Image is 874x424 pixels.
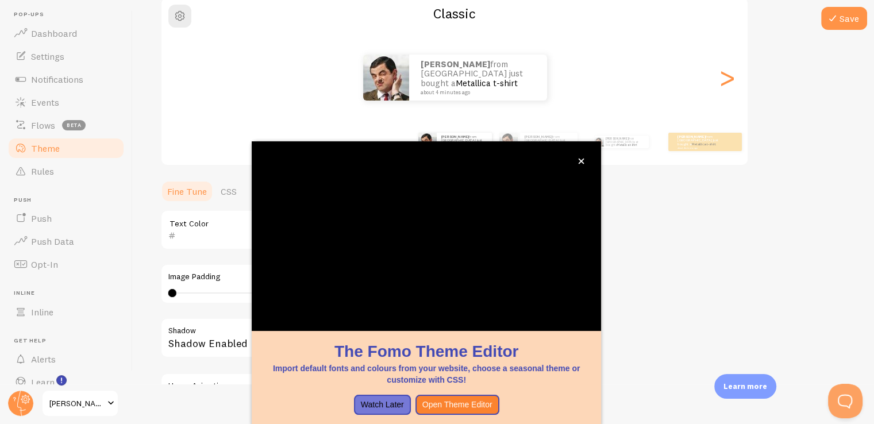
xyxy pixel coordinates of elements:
h2: Classic [161,5,748,22]
span: Learn [31,376,55,388]
a: Theme [7,137,125,160]
strong: [PERSON_NAME] [421,59,490,70]
p: Learn more [723,381,767,392]
span: beta [62,120,86,130]
span: Notifications [31,74,83,85]
button: Save [821,7,867,30]
h1: The Fomo Theme Editor [265,340,587,363]
img: Fomo [418,133,437,151]
span: Inline [14,290,125,297]
a: Notifications [7,68,125,91]
a: Metallica t-shirt [617,143,637,147]
img: Fomo [499,133,518,151]
a: Dashboard [7,22,125,45]
span: Inline [31,306,53,318]
small: about 4 minutes ago [677,147,722,149]
p: from [GEOGRAPHIC_DATA] just bought a [606,136,644,148]
p: from [GEOGRAPHIC_DATA] just bought a [525,134,573,149]
a: Settings [7,45,125,68]
strong: [PERSON_NAME] [525,134,552,139]
div: Learn more [714,374,776,399]
span: Get Help [14,337,125,345]
span: Push Data [31,236,74,247]
small: about 4 minutes ago [421,90,532,95]
a: Alerts [7,348,125,371]
span: Flows [31,120,55,131]
button: close, [575,155,587,167]
a: Inline [7,300,125,323]
span: Opt-In [31,259,58,270]
a: Metallica t-shirt [456,78,518,88]
span: Pop-ups [14,11,125,18]
span: Settings [31,51,64,62]
span: Alerts [31,353,56,365]
a: Push [7,207,125,230]
strong: [PERSON_NAME] [677,134,705,139]
p: Import default fonts and colours from your website, choose a seasonal theme or customize with CSS! [265,363,587,386]
span: Push [31,213,52,224]
div: Next slide [720,36,734,119]
a: Opt-In [7,253,125,276]
a: Learn [7,371,125,394]
a: Metallica t-shirt [691,142,716,147]
div: Shadow Enabled [160,318,505,360]
iframe: Help Scout Beacon - Open [828,384,863,418]
p: from [GEOGRAPHIC_DATA] just bought a [677,134,723,149]
button: Watch Later [354,395,411,415]
img: Fomo [363,55,409,101]
button: Open Theme Editor [415,395,499,415]
strong: [PERSON_NAME] [441,134,469,139]
label: Image Padding [168,272,497,282]
svg: <p>Watch New Feature Tutorials!</p> [56,375,67,386]
a: Rules [7,160,125,183]
span: Rules [31,165,54,177]
a: Flows beta [7,114,125,137]
p: from [GEOGRAPHIC_DATA] just bought a [441,134,487,149]
a: Push Data [7,230,125,253]
span: Events [31,97,59,108]
span: Push [14,196,125,204]
a: Events [7,91,125,114]
a: CSS [214,180,244,203]
span: Theme [31,142,60,154]
span: Dashboard [31,28,77,39]
strong: [PERSON_NAME] [606,137,629,140]
img: Fomo [594,137,603,147]
p: from [GEOGRAPHIC_DATA] just bought a [421,60,536,95]
a: Fine Tune [160,180,214,203]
